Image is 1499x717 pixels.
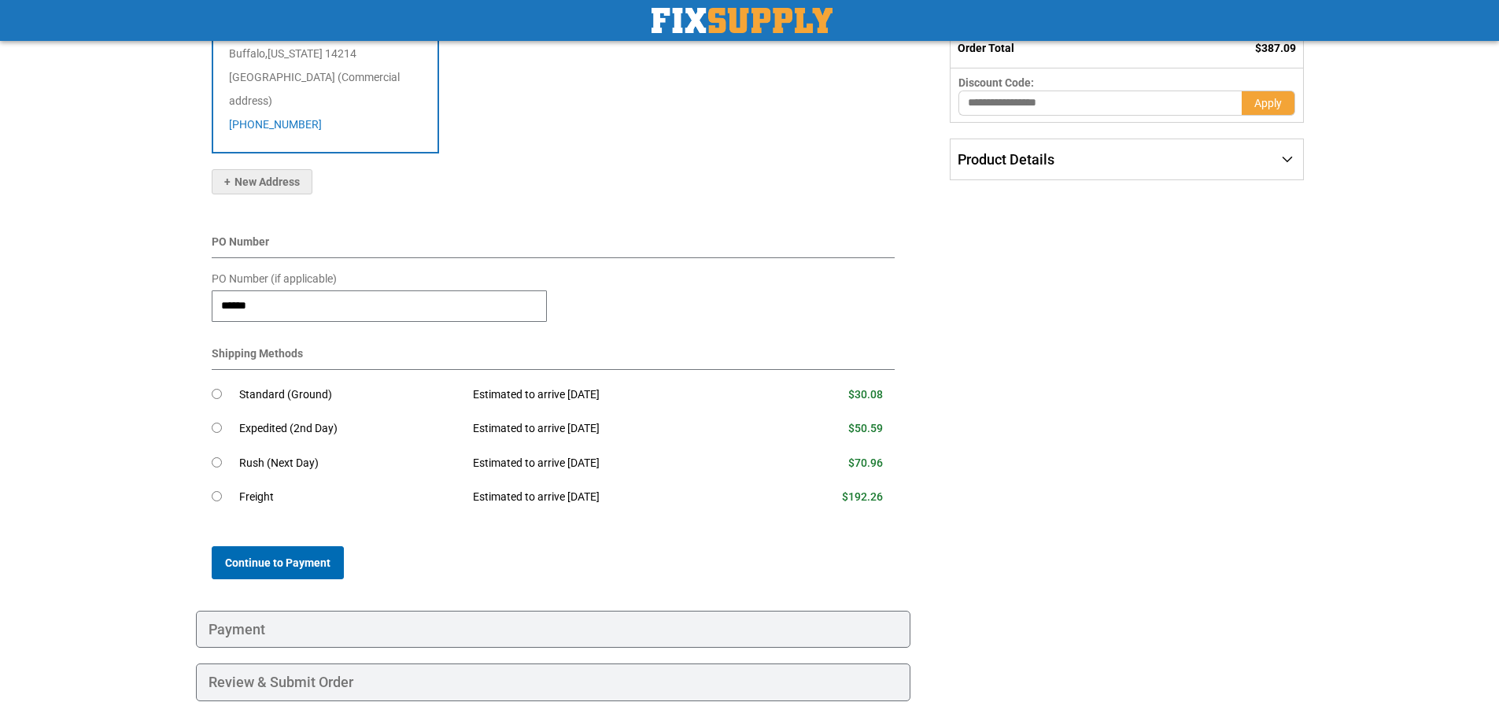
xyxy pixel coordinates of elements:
button: Apply [1242,91,1295,116]
span: Apply [1254,97,1282,109]
div: Shipping Methods [212,346,895,370]
span: $50.59 [848,422,883,434]
span: Discount Code: [958,76,1034,89]
span: Continue to Payment [225,556,330,569]
span: [US_STATE] [268,47,323,60]
td: Estimated to arrive [DATE] [461,412,765,446]
strong: Order Total [958,42,1014,54]
td: Standard (Ground) [239,378,462,412]
div: Payment [196,611,911,649]
span: Product Details [958,151,1054,168]
span: $192.26 [842,490,883,503]
span: $30.08 [848,388,883,401]
a: [PHONE_NUMBER] [229,118,322,131]
td: Rush (Next Day) [239,446,462,481]
div: Review & Submit Order [196,663,911,701]
button: New Address [212,169,312,194]
span: PO Number (if applicable) [212,272,337,285]
span: New Address [224,176,300,188]
button: Continue to Payment [212,546,344,579]
img: Fix Industrial Supply [652,8,833,33]
td: Expedited (2nd Day) [239,412,462,446]
td: Estimated to arrive [DATE] [461,480,765,515]
td: Estimated to arrive [DATE] [461,446,765,481]
div: PO Number [212,234,895,258]
span: $387.09 [1255,42,1296,54]
span: $70.96 [848,456,883,469]
td: Estimated to arrive [DATE] [461,378,765,412]
td: Freight [239,480,462,515]
a: store logo [652,8,833,33]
